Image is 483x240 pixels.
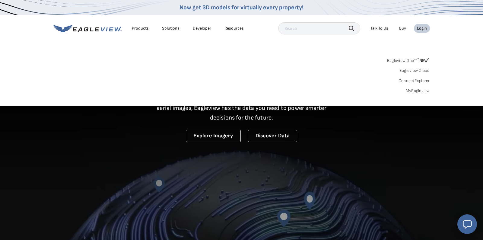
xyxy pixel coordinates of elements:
button: Open chat window [457,214,477,234]
a: Now get 3D models for virtually every property! [180,4,303,11]
a: Discover Data [248,130,297,142]
div: Solutions [162,26,180,31]
div: Talk To Us [370,26,388,31]
p: A new era starts here. Built on more than 3.5 billion high-resolution aerial images, Eagleview ha... [149,94,334,123]
div: Resources [224,26,244,31]
a: ConnectExplorer [399,78,430,84]
a: Developer [193,26,211,31]
a: Eagleview One™*NEW* [387,56,430,63]
div: Products [132,26,149,31]
a: Eagleview Cloud [399,68,430,73]
input: Search [278,22,360,34]
a: Explore Imagery [186,130,241,142]
a: Buy [399,26,406,31]
a: MyEagleview [406,88,430,94]
div: Login [417,26,427,31]
span: NEW [417,58,430,63]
